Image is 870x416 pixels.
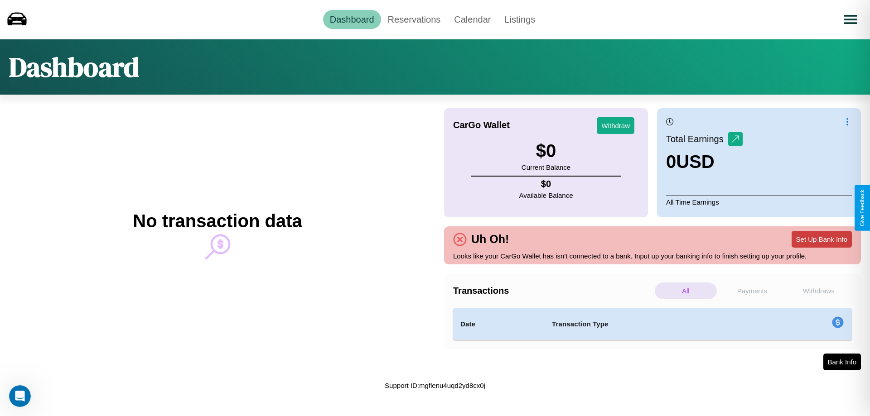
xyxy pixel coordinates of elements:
[381,10,448,29] a: Reservations
[447,10,498,29] a: Calendar
[721,282,783,299] p: Payments
[792,231,852,248] button: Set Up Bank Info
[453,308,852,340] table: simple table
[498,10,542,29] a: Listings
[519,179,573,189] h4: $ 0
[453,286,652,296] h4: Transactions
[522,161,570,173] p: Current Balance
[597,117,634,134] button: Withdraw
[460,319,537,330] h4: Date
[666,131,728,147] p: Total Earnings
[859,190,865,226] div: Give Feedback
[823,354,861,370] button: Bank Info
[323,10,381,29] a: Dashboard
[519,189,573,201] p: Available Balance
[467,233,513,246] h4: Uh Oh!
[9,48,139,86] h1: Dashboard
[385,379,485,392] p: Support ID: mgflenu4uqd2yd8cx0j
[9,385,31,407] iframe: Intercom live chat
[522,141,570,161] h3: $ 0
[552,319,758,330] h4: Transaction Type
[788,282,850,299] p: Withdraws
[133,211,302,231] h2: No transaction data
[655,282,717,299] p: All
[453,120,510,130] h4: CarGo Wallet
[838,7,863,32] button: Open menu
[666,196,852,208] p: All Time Earnings
[666,152,743,172] h3: 0 USD
[453,250,852,262] p: Looks like your CarGo Wallet has isn't connected to a bank. Input up your banking info to finish ...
